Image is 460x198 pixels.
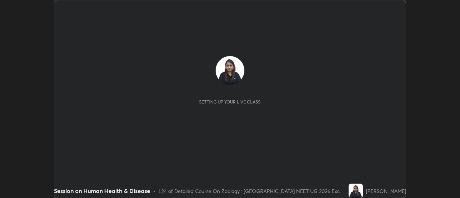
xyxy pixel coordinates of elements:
[349,184,363,198] img: 05193a360da743c4a021620c9d8d8c32.jpg
[199,99,261,105] div: Setting up your live class
[158,187,346,195] div: L24 of Detailed Course On Zoology : [GEOGRAPHIC_DATA] NEET UG 2026 Excel 2
[153,187,156,195] div: •
[54,187,150,195] div: Session on Human Health & Disease
[216,56,244,85] img: 05193a360da743c4a021620c9d8d8c32.jpg
[366,187,406,195] div: [PERSON_NAME]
